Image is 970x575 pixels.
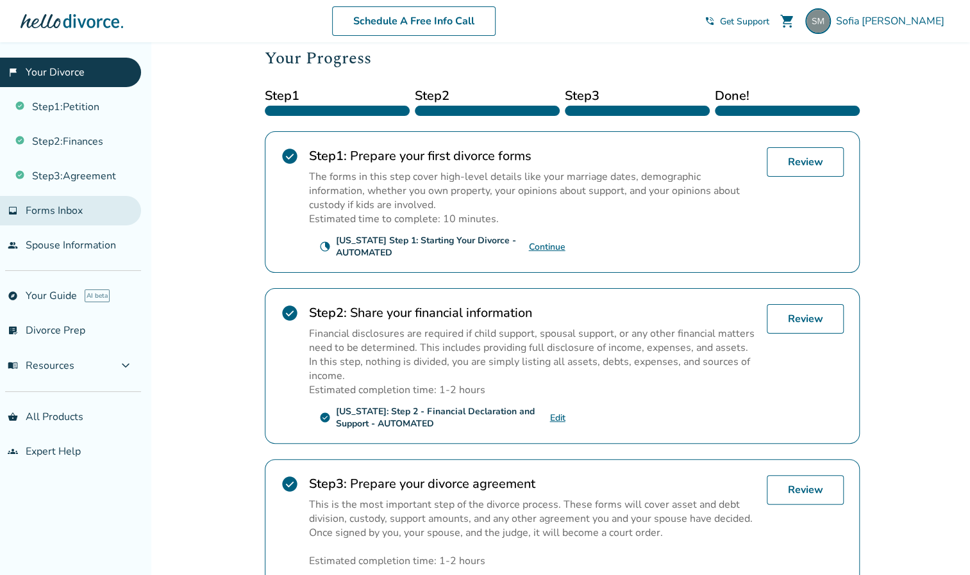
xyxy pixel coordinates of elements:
span: inbox [8,206,18,216]
span: clock_loader_40 [319,241,331,252]
a: Review [767,147,844,177]
span: shopping_cart [780,13,795,29]
strong: Step 3 : [309,475,347,492]
span: Get Support [720,15,769,28]
h2: Share your financial information [309,304,757,321]
p: Estimated completion time: 1-2 hours [309,540,757,568]
img: sofia.smith1166@gmail.com [805,8,831,34]
span: people [8,240,18,250]
div: [US_STATE]: Step 2 - Financial Declaration and Support - AUTOMATED [336,405,550,430]
h2: Your Progress [265,45,860,71]
span: Step 3 [565,86,710,106]
span: menu_book [8,360,18,371]
span: Resources [8,359,74,373]
span: Step 1 [265,86,410,106]
span: shopping_basket [8,412,18,422]
span: phone_in_talk [705,16,715,26]
a: Review [767,475,844,505]
span: Forms Inbox [26,204,83,218]
p: Financial disclosures are required if child support, spousal support, or any other financial matt... [309,327,757,355]
a: phone_in_talkGet Support [705,15,769,28]
a: Edit [550,412,565,424]
span: flag_2 [8,67,18,77]
span: check_circle [281,147,299,165]
span: expand_more [118,358,133,373]
a: Continue [529,241,565,253]
a: Schedule A Free Info Call [332,6,496,36]
span: Done! [715,86,860,106]
iframe: Chat Widget [906,514,970,575]
p: Estimated time to complete: 10 minutes. [309,212,757,226]
h2: Prepare your first divorce forms [309,147,757,165]
p: The forms in this step cover high-level details like your marriage dates, demographic information... [309,170,757,212]
span: AI beta [85,289,110,302]
span: Sofia [PERSON_NAME] [836,14,949,28]
span: explore [8,291,18,301]
span: check_circle [281,475,299,493]
span: Step 2 [415,86,560,106]
span: list_alt_check [8,325,18,336]
p: In this step, nothing is divided, you are simply listing all assets, debts, expenses, and sources... [309,355,757,383]
a: Review [767,304,844,334]
h2: Prepare your divorce agreement [309,475,757,492]
p: Estimated completion time: 1-2 hours [309,383,757,397]
div: [US_STATE] Step 1: Starting Your Divorce - AUTOMATED [336,234,529,259]
p: This is the most important step of the divorce process. These forms will cover asset and debt div... [309,498,757,540]
strong: Step 2 : [309,304,347,321]
span: groups [8,446,18,457]
span: check_circle [281,304,299,322]
span: check_circle [319,412,331,423]
strong: Step 1 : [309,147,347,165]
